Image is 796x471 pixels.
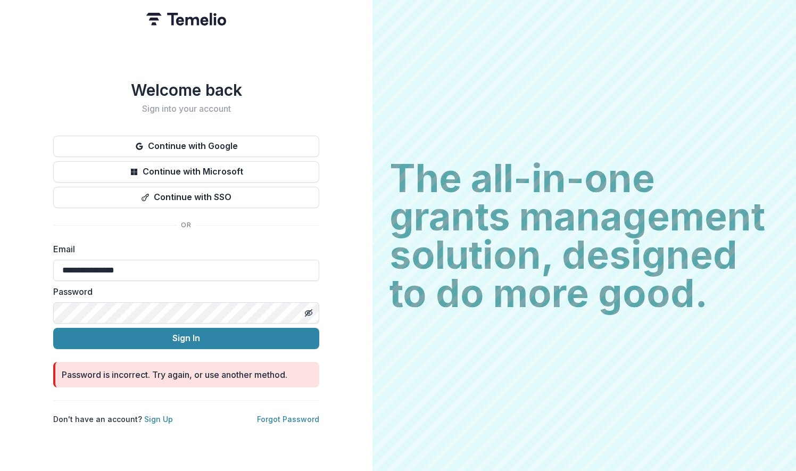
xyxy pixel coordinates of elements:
button: Toggle password visibility [300,304,317,321]
p: Don't have an account? [53,414,173,425]
button: Continue with SSO [53,187,319,208]
img: Temelio [146,13,226,26]
a: Forgot Password [257,415,319,424]
div: Password is incorrect. Try again, or use another method. [62,368,287,381]
button: Sign In [53,328,319,349]
label: Email [53,243,313,255]
h2: Sign into your account [53,104,319,114]
h1: Welcome back [53,80,319,100]
a: Sign Up [144,415,173,424]
label: Password [53,285,313,298]
button: Continue with Microsoft [53,161,319,183]
button: Continue with Google [53,136,319,157]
